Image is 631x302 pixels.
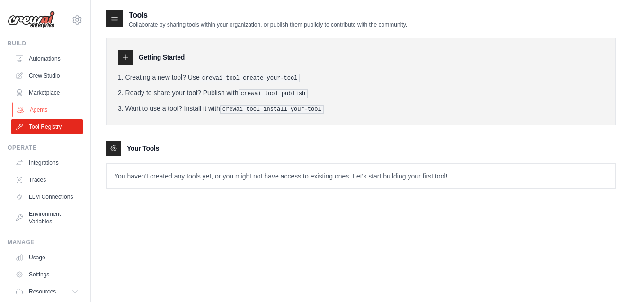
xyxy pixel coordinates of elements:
[200,74,300,82] pre: crewai tool create your-tool
[118,88,604,98] li: Ready to share your tool? Publish with
[11,267,83,282] a: Settings
[118,104,604,114] li: Want to use a tool? Install it with
[129,21,407,28] p: Collaborate by sharing tools within your organization, or publish them publicly to contribute wit...
[11,172,83,187] a: Traces
[129,9,407,21] h2: Tools
[11,284,83,299] button: Resources
[11,85,83,100] a: Marketplace
[11,189,83,204] a: LLM Connections
[8,239,83,246] div: Manage
[139,53,185,62] h3: Getting Started
[11,250,83,265] a: Usage
[11,206,83,229] a: Environment Variables
[11,155,83,170] a: Integrations
[8,144,83,151] div: Operate
[29,288,56,295] span: Resources
[11,119,83,134] a: Tool Registry
[220,105,324,114] pre: crewai tool install your-tool
[11,68,83,83] a: Crew Studio
[239,89,308,98] pre: crewai tool publish
[107,164,615,188] p: You haven't created any tools yet, or you might not have access to existing ones. Let's start bui...
[11,51,83,66] a: Automations
[127,143,159,153] h3: Your Tools
[8,40,83,47] div: Build
[118,72,604,82] li: Creating a new tool? Use
[8,11,55,29] img: Logo
[12,102,84,117] a: Agents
